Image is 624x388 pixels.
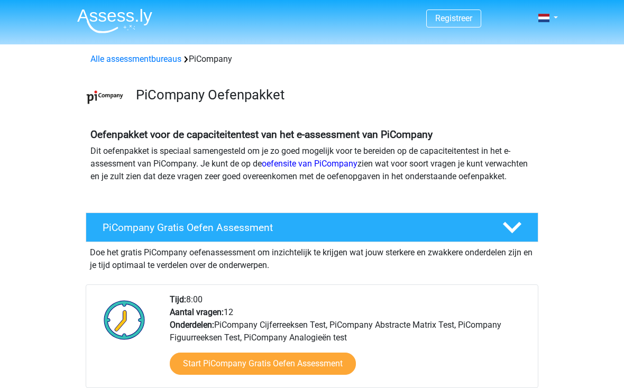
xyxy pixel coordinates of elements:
b: Tijd: [170,294,186,304]
h4: PiCompany Gratis Oefen Assessment [103,221,485,234]
img: picompany.png [86,78,124,116]
div: PiCompany [86,53,538,66]
a: Registreer [435,13,472,23]
div: 8:00 12 PiCompany Cijferreeksen Test, PiCompany Abstracte Matrix Test, PiCompany Figuurreeksen Te... [162,293,537,387]
img: Klok [98,293,151,346]
a: oefensite van PiCompany [262,159,357,169]
b: Onderdelen: [170,320,214,330]
div: Doe het gratis PiCompany oefenassessment om inzichtelijk te krijgen wat jouw sterkere en zwakkere... [86,242,538,272]
img: Assessly [77,8,152,33]
b: Oefenpakket voor de capaciteitentest van het e-assessment van PiCompany [90,128,433,141]
b: Aantal vragen: [170,307,224,317]
h3: PiCompany Oefenpakket [136,87,530,103]
a: Start PiCompany Gratis Oefen Assessment [170,353,356,375]
p: Dit oefenpakket is speciaal samengesteld om je zo goed mogelijk voor te bereiden op de capaciteit... [90,145,534,183]
a: Alle assessmentbureaus [90,54,181,64]
a: PiCompany Gratis Oefen Assessment [81,213,543,242]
